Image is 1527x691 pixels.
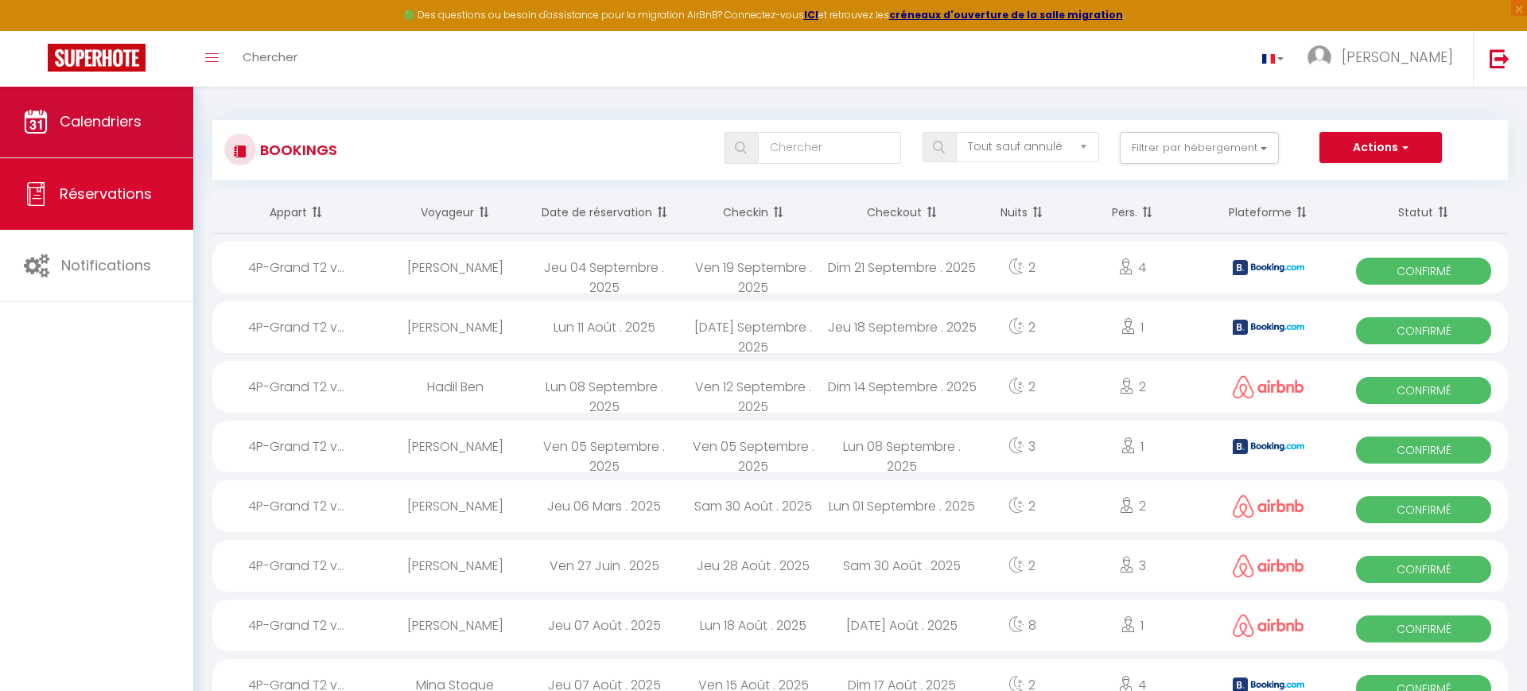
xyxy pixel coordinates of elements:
[1120,132,1279,164] button: Filtrer par hébergement
[1490,49,1510,68] img: logout
[13,6,60,54] button: Ouvrir le widget de chat LiveChat
[1319,132,1442,164] button: Actions
[1307,45,1331,69] img: ...
[1197,192,1339,234] th: Sort by channel
[804,8,818,21] a: ICI
[530,192,678,234] th: Sort by booking date
[60,184,152,204] span: Réservations
[243,49,297,65] span: Chercher
[828,192,977,234] th: Sort by checkout
[977,192,1067,234] th: Sort by nights
[758,132,901,164] input: Chercher
[1339,192,1508,234] th: Sort by status
[678,192,827,234] th: Sort by checkin
[256,132,337,168] h3: Bookings
[1067,192,1197,234] th: Sort by people
[231,31,309,87] a: Chercher
[60,111,142,131] span: Calendriers
[1342,47,1453,67] span: [PERSON_NAME]
[381,192,530,234] th: Sort by guest
[889,8,1123,21] a: créneaux d'ouverture de la salle migration
[212,192,381,234] th: Sort by rentals
[1296,31,1473,87] a: ... [PERSON_NAME]
[48,44,146,72] img: Super Booking
[61,255,151,275] span: Notifications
